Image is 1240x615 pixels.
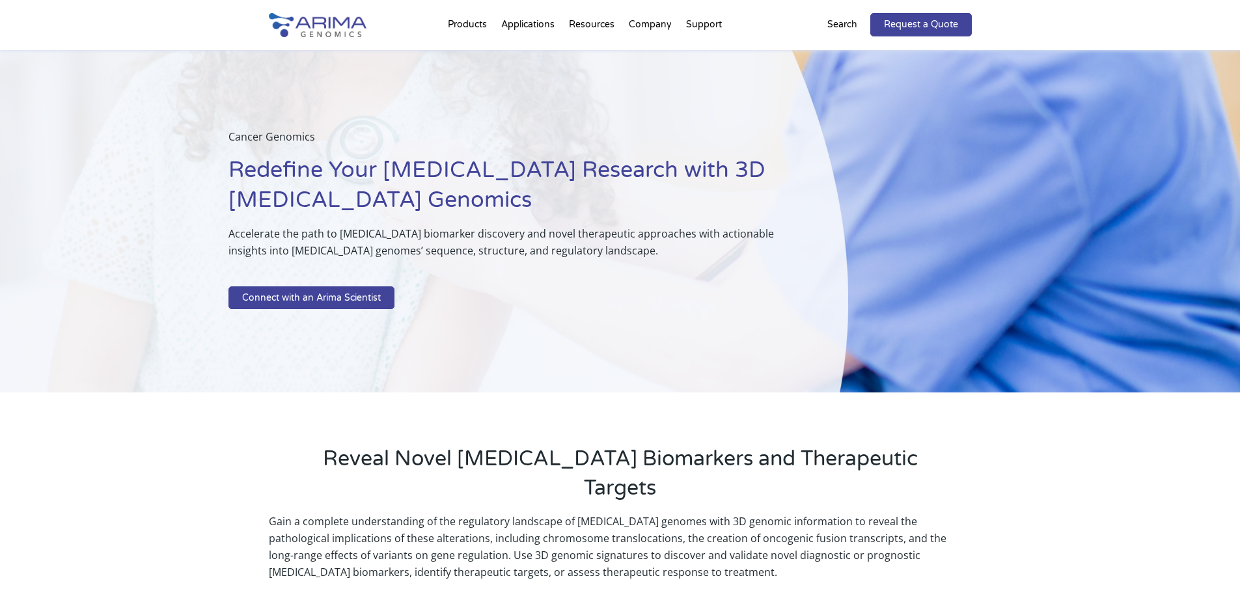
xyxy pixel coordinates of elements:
[228,128,783,156] p: Cancer Genomics
[228,156,783,225] h1: Redefine Your [MEDICAL_DATA] Research with 3D [MEDICAL_DATA] Genomics
[321,444,920,513] h2: Reveal Novel [MEDICAL_DATA] Biomarkers and Therapeutic Targets
[827,16,857,33] p: Search
[269,13,366,37] img: Arima-Genomics-logo
[269,513,972,581] p: Gain a complete understanding of the regulatory landscape of [MEDICAL_DATA] genomes with 3D genom...
[870,13,972,36] a: Request a Quote
[228,225,783,269] p: Accelerate the path to [MEDICAL_DATA] biomarker discovery and novel therapeutic approaches with a...
[228,286,394,310] a: Connect with an Arima Scientist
